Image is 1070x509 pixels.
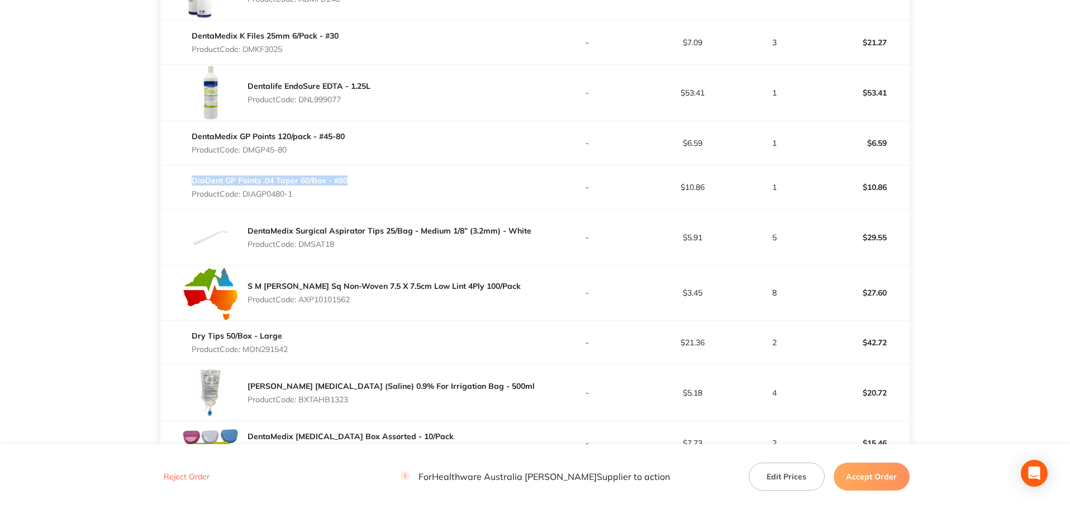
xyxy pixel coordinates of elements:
a: [PERSON_NAME] [MEDICAL_DATA] (Saline) 0.9% For Irrigation Bag - 500ml [248,381,535,391]
p: - [536,233,640,242]
img: Z3V6YTFieQ [183,266,239,320]
p: 2 [745,338,804,347]
p: $27.60 [805,279,909,306]
p: Product Code: DMSAT18 [248,240,531,249]
a: Dry Tips 50/Box - Large [192,331,282,341]
button: Accept Order [834,463,910,491]
p: Product Code: AXP10101562 [248,295,521,304]
a: DentaMedix [MEDICAL_DATA] Box Assorted - 10/Pack [248,431,454,441]
p: $15.46 [805,430,909,456]
img: YXFwaHI0YQ [183,365,239,421]
p: 1 [745,88,804,97]
a: DentaMedix K Files 25mm 6/Pack - #30 [192,31,339,41]
img: dmc0anQxaw [183,210,239,265]
p: $7.73 [640,439,744,448]
img: ajZxd2g0Ng [183,427,239,459]
img: d2VucTB3MQ [183,65,239,121]
p: $5.91 [640,233,744,242]
p: 1 [745,183,804,192]
a: DentaMedix Surgical Aspirator Tips 25/Bag - Medium 1/8” (3.2mm) - White [248,226,531,236]
p: 4 [745,388,804,397]
p: $10.86 [805,174,909,201]
p: $21.27 [805,29,909,56]
button: Edit Prices [749,463,825,491]
p: - [536,88,640,97]
p: - [536,388,640,397]
p: For Healthware Australia [PERSON_NAME] Supplier to action [401,472,670,482]
p: 3 [745,38,804,47]
p: Product Code: DMKF3025 [192,45,339,54]
p: 5 [745,233,804,242]
p: $10.86 [640,183,744,192]
p: $7.09 [640,38,744,47]
p: Product Code: DMGP45-80 [192,145,345,154]
p: $6.59 [640,139,744,148]
p: Product Code: DIAGP0480-1 [192,189,348,198]
button: Reject Order [160,472,213,482]
p: 1 [745,139,804,148]
p: $29.55 [805,224,909,251]
p: - [536,439,640,448]
p: - [536,139,640,148]
a: Dentalife EndoSure EDTA - 1.25L [248,81,370,91]
p: Product Code: BXTAHB1323 [248,395,535,404]
p: $42.72 [805,329,909,356]
div: Open Intercom Messenger [1021,460,1048,487]
p: $53.41 [640,88,744,97]
a: DentaMedix GP Points 120/pack - #45-80 [192,131,345,141]
p: - [536,183,640,192]
p: $20.72 [805,379,909,406]
p: $21.36 [640,338,744,347]
a: S M [PERSON_NAME] Sq Non-Woven 7.5 X 7.5cm Low Lint 4Ply 100/Pack [248,281,521,291]
p: $53.41 [805,79,909,106]
p: $5.18 [640,388,744,397]
p: Product Code: DNL999077 [248,95,370,104]
p: $3.45 [640,288,744,297]
p: $6.59 [805,130,909,156]
p: - [536,38,640,47]
p: 2 [745,439,804,448]
p: - [536,288,640,297]
p: - [536,338,640,347]
a: DiaDent GP Points .04 Taper 60/Box - #80 [192,175,348,185]
p: Product Code: MON291542 [192,345,288,354]
p: 8 [745,288,804,297]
